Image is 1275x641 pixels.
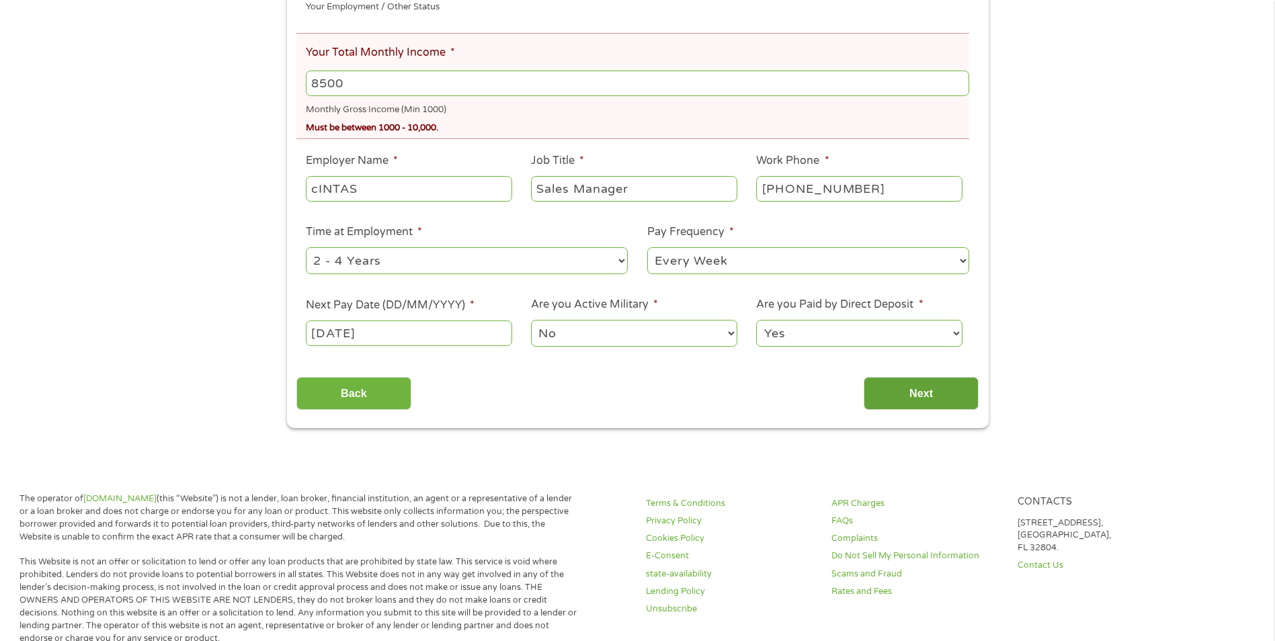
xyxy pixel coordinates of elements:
[306,225,422,239] label: Time at Employment
[646,585,815,598] a: Lending Policy
[531,176,737,202] input: Cashier
[1018,496,1187,509] h4: Contacts
[646,497,815,510] a: Terms & Conditions
[646,550,815,562] a: E-Consent
[831,550,1001,562] a: Do Not Sell My Personal Information
[647,225,734,239] label: Pay Frequency
[864,377,979,410] input: Next
[306,46,455,60] label: Your Total Monthly Income
[646,568,815,581] a: state-availability
[296,377,411,410] input: Back
[1018,559,1187,572] a: Contact Us
[306,320,511,346] input: ---Click Here for Calendar ---
[646,603,815,615] a: Unsubscribe
[83,493,157,504] a: [DOMAIN_NAME]
[831,515,1001,527] a: FAQs
[831,585,1001,598] a: Rates and Fees
[831,568,1001,581] a: Scams and Fraud
[306,117,969,135] div: Must be between 1000 - 10,000.
[756,298,923,312] label: Are you Paid by Direct Deposit
[306,99,969,117] div: Monthly Gross Income (Min 1000)
[306,298,475,312] label: Next Pay Date (DD/MM/YYYY)
[531,154,584,168] label: Job Title
[756,154,829,168] label: Work Phone
[306,154,398,168] label: Employer Name
[1018,517,1187,555] p: [STREET_ADDRESS], [GEOGRAPHIC_DATA], FL 32804.
[19,493,577,544] p: The operator of (this “Website”) is not a lender, loan broker, financial institution, an agent or...
[646,515,815,527] a: Privacy Policy
[756,176,962,202] input: (231) 754-4010
[831,532,1001,545] a: Complaints
[831,497,1001,510] a: APR Charges
[306,71,969,96] input: 1800
[306,176,511,202] input: Walmart
[646,532,815,545] a: Cookies Policy
[531,298,658,312] label: Are you Active Military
